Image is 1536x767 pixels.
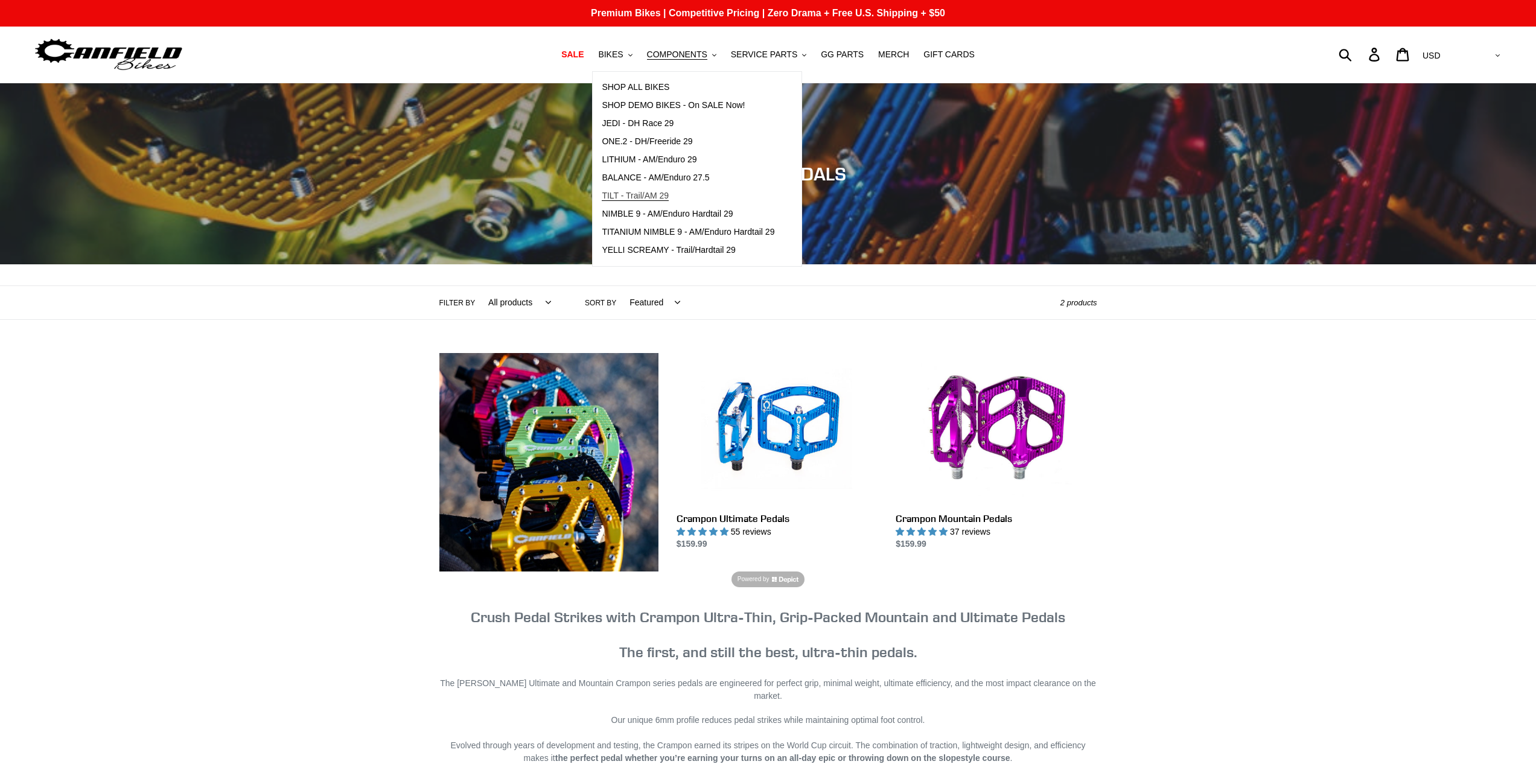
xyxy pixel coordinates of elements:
a: TITANIUM NIMBLE 9 - AM/Enduro Hardtail 29 [593,223,783,241]
a: MERCH [872,46,915,63]
strong: Crush Pedal Strikes with Crampon Ultra-Thin, Grip-Packed Mountain and Ultimate Pedals [471,608,1065,626]
a: Powered by [731,571,805,587]
span: NIMBLE 9 - AM/Enduro Hardtail 29 [602,209,733,219]
strong: the perfect pedal whether you’re earning your turns on an all-day epic or throwing down on the sl... [555,753,1010,763]
a: JEDI - DH Race 29 [593,115,783,133]
span: SHOP DEMO BIKES - On SALE Now! [602,100,745,110]
a: TILT - Trail/AM 29 [593,187,783,205]
a: SHOP DEMO BIKES - On SALE Now! [593,97,783,115]
label: Filter by [439,298,476,308]
h3: The first, and still the best, ultra-thin pedals. [439,608,1097,660]
span: ONE.2 - DH/Freeride 29 [602,136,692,147]
span: SHOP ALL BIKES [602,82,669,92]
a: ONE.2 - DH/Freeride 29 [593,133,783,151]
span: BIKES [598,49,623,60]
a: LITHIUM - AM/Enduro 29 [593,151,783,169]
button: COMPONENTS [641,46,722,63]
span: 2 products [1060,298,1097,307]
a: SALE [555,46,590,63]
input: Search [1345,41,1376,68]
label: Sort by [585,298,616,308]
span: SALE [561,49,584,60]
a: NIMBLE 9 - AM/Enduro Hardtail 29 [593,205,783,223]
a: GG PARTS [815,46,870,63]
span: JEDI - DH Race 29 [602,118,674,129]
span: YELLI SCREAMY - Trail/Hardtail 29 [602,245,736,255]
button: SERVICE PARTS [725,46,812,63]
a: YELLI SCREAMY - Trail/Hardtail 29 [593,241,783,259]
span: LITHIUM - AM/Enduro 29 [602,154,696,165]
p: The [PERSON_NAME] Ultimate and Mountain Crampon series pedals are engineered for perfect grip, mi... [439,677,1097,702]
img: Canfield Bikes [33,36,184,74]
span: SERVICE PARTS [731,49,797,60]
span: GG PARTS [821,49,864,60]
span: TITANIUM NIMBLE 9 - AM/Enduro Hardtail 29 [602,227,774,237]
a: GIFT CARDS [917,46,981,63]
a: BALANCE - AM/Enduro 27.5 [593,169,783,187]
button: BIKES [592,46,638,63]
span: MERCH [878,49,909,60]
p: Our unique 6mm profile reduces pedal strikes while maintaining optimal foot control. Evolved thro... [439,714,1097,765]
span: GIFT CARDS [923,49,975,60]
span: Powered by [738,575,770,584]
span: BALANCE - AM/Enduro 27.5 [602,173,709,183]
span: TILT - Trail/AM 29 [602,191,669,201]
img: Content block image [439,353,658,572]
a: SHOP ALL BIKES [593,78,783,97]
span: COMPONENTS [647,49,707,60]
